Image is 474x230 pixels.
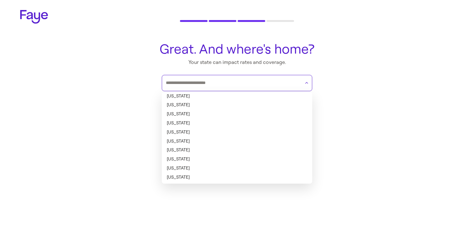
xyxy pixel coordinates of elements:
li: [US_STATE] [162,173,312,182]
p: Your state can impact rates and coverage. [158,59,316,66]
li: [US_STATE] [162,101,312,110]
li: [US_STATE] [162,92,312,101]
li: [US_STATE] [162,137,312,146]
li: [US_STATE] [162,128,312,137]
li: [US_STATE] [162,164,312,173]
li: [US_STATE] [162,155,312,164]
h1: Great. And where's home? [158,42,316,56]
li: [US_STATE] [162,119,312,128]
li: [US_STATE] [162,110,312,119]
li: [US_STATE] [162,182,312,191]
li: [US_STATE] [162,146,312,155]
